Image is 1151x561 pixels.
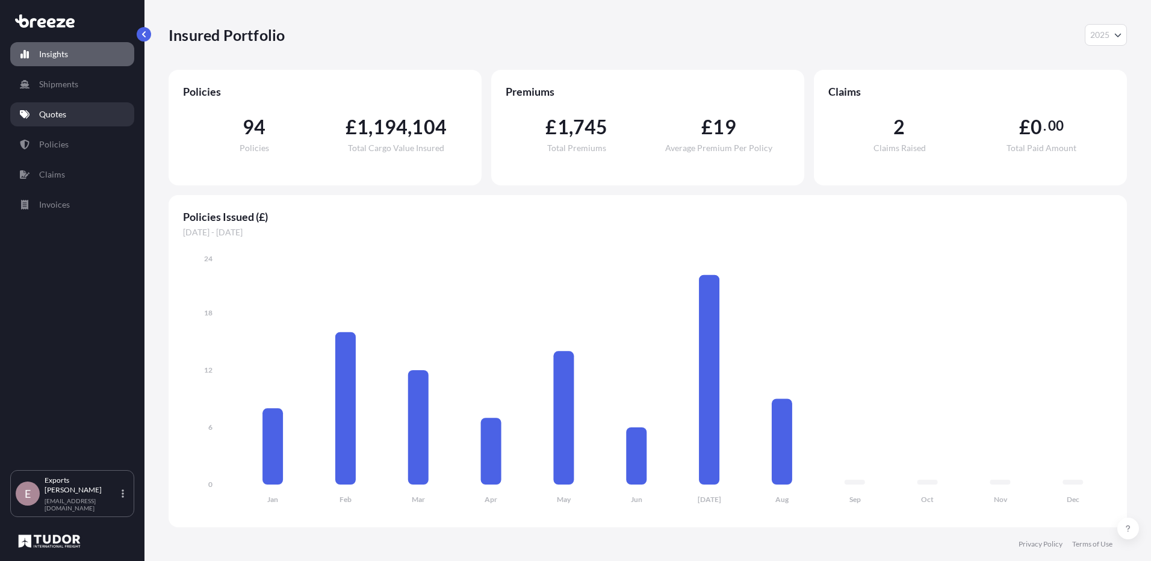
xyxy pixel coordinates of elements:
[39,138,69,150] p: Policies
[25,488,31,500] span: E
[204,254,213,263] tspan: 24
[267,495,278,504] tspan: Jan
[240,144,269,152] span: Policies
[348,144,444,152] span: Total Cargo Value Insured
[893,117,905,137] span: 2
[828,84,1112,99] span: Claims
[39,48,68,60] p: Insights
[849,495,861,504] tspan: Sep
[921,495,934,504] tspan: Oct
[39,108,66,120] p: Quotes
[506,84,790,99] span: Premiums
[10,163,134,187] a: Claims
[1067,495,1079,504] tspan: Dec
[698,495,721,504] tspan: [DATE]
[1072,539,1112,549] a: Terms of Use
[1043,121,1046,131] span: .
[569,117,573,137] span: ,
[10,42,134,66] a: Insights
[169,25,285,45] p: Insured Portfolio
[1048,121,1064,131] span: 00
[547,144,606,152] span: Total Premiums
[1019,539,1063,549] a: Privacy Policy
[368,117,373,137] span: ,
[243,117,265,137] span: 94
[545,117,557,137] span: £
[208,480,213,489] tspan: 0
[557,495,571,504] tspan: May
[373,117,408,137] span: 194
[775,495,789,504] tspan: Aug
[701,117,713,137] span: £
[1019,117,1031,137] span: £
[346,117,357,137] span: £
[1007,144,1076,152] span: Total Paid Amount
[665,144,772,152] span: Average Premium Per Policy
[631,495,642,504] tspan: Jun
[1085,24,1127,46] button: Year Selector
[573,117,608,137] span: 745
[10,132,134,157] a: Policies
[713,117,736,137] span: 19
[10,193,134,217] a: Invoices
[994,495,1008,504] tspan: Nov
[183,84,467,99] span: Policies
[39,199,70,211] p: Invoices
[183,226,1112,238] span: [DATE] - [DATE]
[45,476,119,495] p: Exports [PERSON_NAME]
[873,144,926,152] span: Claims Raised
[204,365,213,374] tspan: 12
[10,102,134,126] a: Quotes
[412,495,425,504] tspan: Mar
[183,209,1112,224] span: Policies Issued (£)
[15,532,84,551] img: organization-logo
[357,117,368,137] span: 1
[208,423,213,432] tspan: 6
[557,117,569,137] span: 1
[204,308,213,317] tspan: 18
[10,72,134,96] a: Shipments
[412,117,447,137] span: 104
[485,495,497,504] tspan: Apr
[1031,117,1042,137] span: 0
[39,169,65,181] p: Claims
[45,497,119,512] p: [EMAIL_ADDRESS][DOMAIN_NAME]
[1090,29,1109,41] span: 2025
[408,117,412,137] span: ,
[340,495,352,504] tspan: Feb
[39,78,78,90] p: Shipments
